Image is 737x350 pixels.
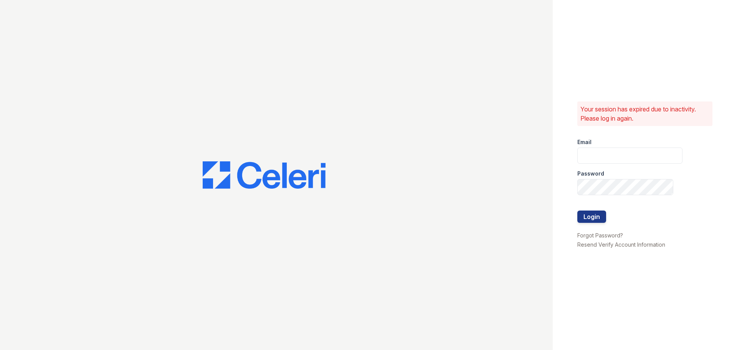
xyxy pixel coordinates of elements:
[577,170,604,177] label: Password
[577,241,665,248] a: Resend Verify Account Information
[577,211,606,223] button: Login
[577,138,592,146] label: Email
[580,105,709,123] p: Your session has expired due to inactivity. Please log in again.
[203,161,326,189] img: CE_Logo_Blue-a8612792a0a2168367f1c8372b55b34899dd931a85d93a1a3d3e32e68fde9ad4.png
[577,232,623,239] a: Forgot Password?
